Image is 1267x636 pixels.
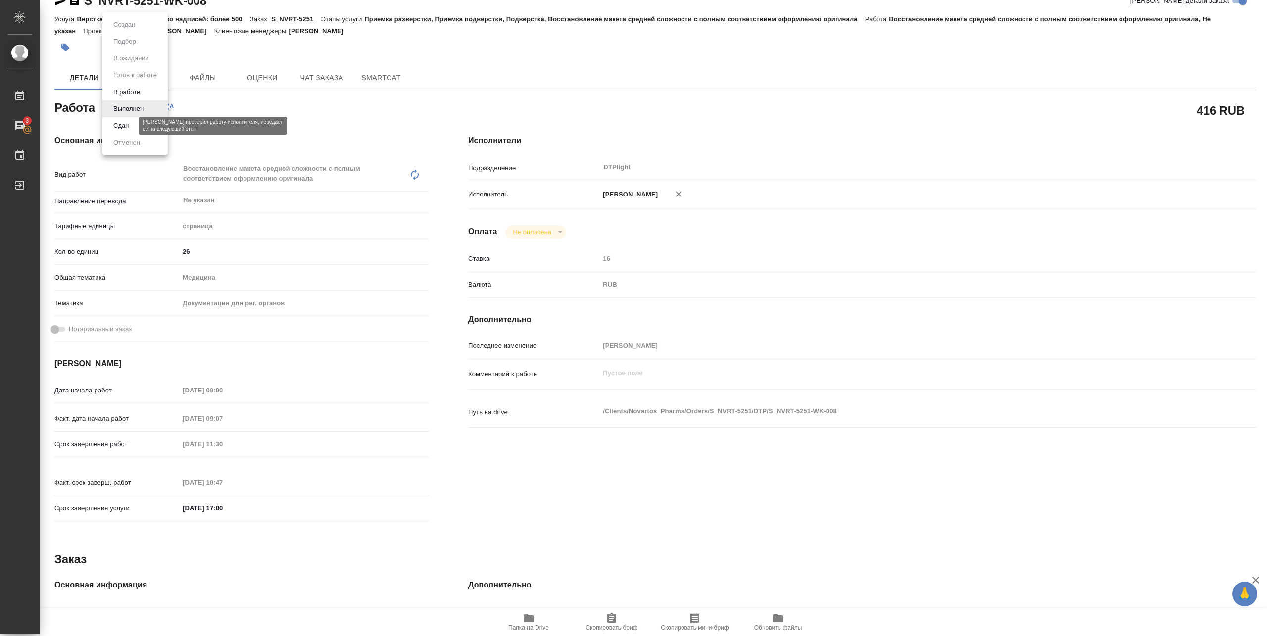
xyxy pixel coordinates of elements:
button: Создан [110,19,138,30]
button: В ожидании [110,53,152,64]
button: Отменен [110,137,143,148]
button: В работе [110,87,143,98]
button: Сдан [110,120,132,131]
button: Подбор [110,36,139,47]
button: Выполнен [110,103,146,114]
button: Готов к работе [110,70,160,81]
